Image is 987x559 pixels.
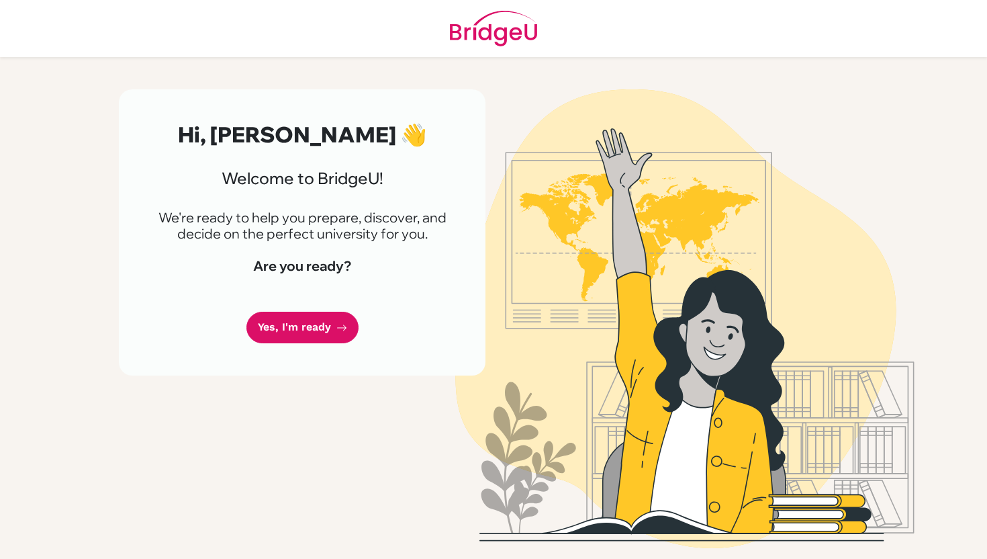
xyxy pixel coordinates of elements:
[151,258,453,274] h4: Are you ready?
[151,169,453,188] h3: Welcome to BridgeU!
[246,312,359,343] a: Yes, I'm ready
[151,122,453,147] h2: Hi, [PERSON_NAME] 👋
[151,210,453,242] p: We're ready to help you prepare, discover, and decide on the perfect university for you.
